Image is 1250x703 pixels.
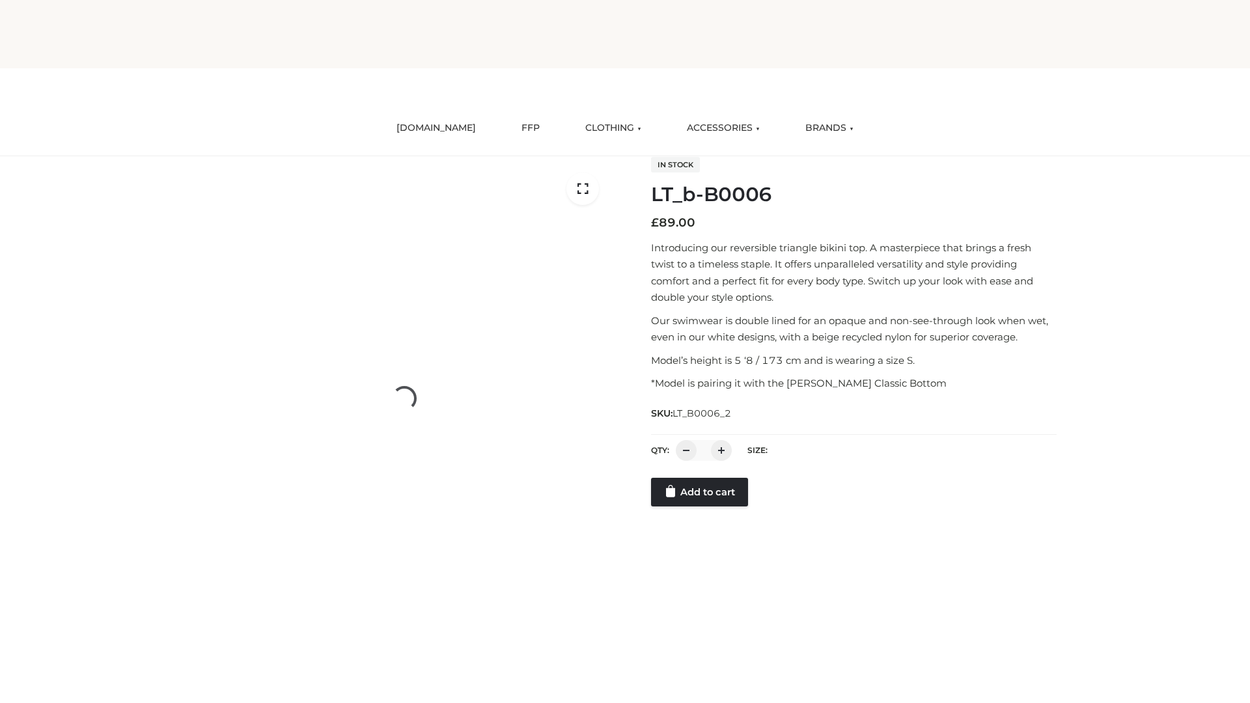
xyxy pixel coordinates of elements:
p: *Model is pairing it with the [PERSON_NAME] Classic Bottom [651,375,1057,392]
a: BRANDS [796,114,863,143]
span: SKU: [651,406,732,421]
a: [DOMAIN_NAME] [387,114,486,143]
span: LT_B0006_2 [673,407,731,419]
label: Size: [747,445,768,455]
a: CLOTHING [576,114,651,143]
label: QTY: [651,445,669,455]
p: Introducing our reversible triangle bikini top. A masterpiece that brings a fresh twist to a time... [651,240,1057,306]
a: FFP [512,114,549,143]
a: ACCESSORIES [677,114,770,143]
h1: LT_b-B0006 [651,183,1057,206]
bdi: 89.00 [651,215,695,230]
span: In stock [651,157,700,172]
a: Add to cart [651,478,748,506]
span: £ [651,215,659,230]
p: Our swimwear is double lined for an opaque and non-see-through look when wet, even in our white d... [651,312,1057,346]
p: Model’s height is 5 ‘8 / 173 cm and is wearing a size S. [651,352,1057,369]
